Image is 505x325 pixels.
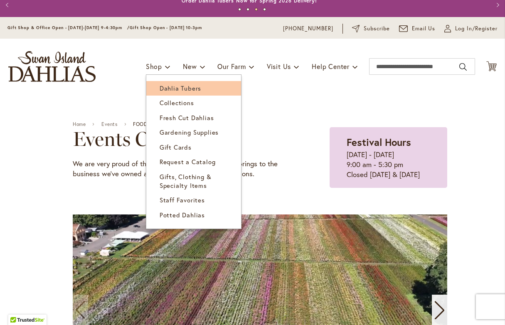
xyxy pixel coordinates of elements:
[160,113,214,122] span: Fresh Cut Dahlias
[160,196,205,204] span: Staff Favorites
[412,25,436,33] span: Email Us
[130,25,202,30] span: Gift Shop Open - [DATE] 10-3pm
[352,25,390,33] a: Subscribe
[217,62,246,71] span: Our Farm
[246,8,249,11] button: 2 of 4
[160,172,212,190] span: Gifts, Clothing & Specialty Items
[283,25,333,33] a: [PHONE_NUMBER]
[160,211,205,219] span: Potted Dahlias
[146,140,241,155] a: Gift Cards
[255,8,258,11] button: 3 of 4
[73,159,288,179] p: We are very proud of the farming tradition our family brings to the business we've owned and oper...
[73,121,86,127] a: Home
[312,62,350,71] span: Help Center
[263,8,266,11] button: 4 of 4
[160,158,216,166] span: Request a Catalog
[267,62,291,71] span: Visit Us
[101,121,118,127] a: Events
[364,25,390,33] span: Subscribe
[455,25,498,33] span: Log In/Register
[399,25,436,33] a: Email Us
[160,84,201,92] span: Dahlia Tubers
[160,128,219,136] span: Gardening Supplies
[183,62,197,71] span: New
[238,8,241,11] button: 1 of 4
[8,51,96,82] a: store logo
[73,127,288,150] h2: Events Calendar
[7,25,130,30] span: Gift Shop & Office Open - [DATE]-[DATE] 9-4:30pm /
[146,62,162,71] span: Shop
[347,135,411,149] strong: Festival Hours
[444,25,498,33] a: Log In/Register
[160,98,194,107] span: Collections
[347,150,430,180] p: [DATE] - [DATE] 9:00 am - 5:30 pm Closed [DATE] & [DATE]
[133,121,147,127] span: FOOD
